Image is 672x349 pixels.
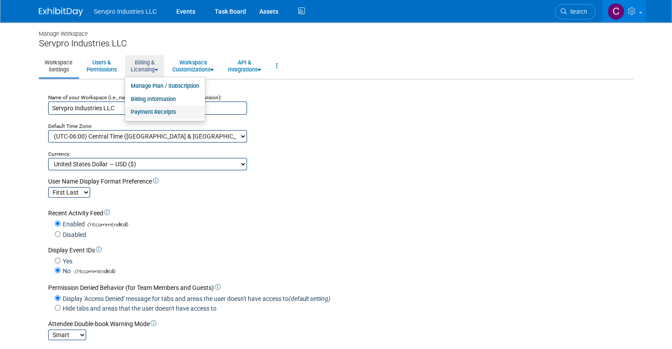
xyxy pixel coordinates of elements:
span: Servpro Industries LLC [94,8,157,15]
small: Currency: [48,151,71,157]
span: Search [567,8,587,15]
input: Name of your organization [48,101,247,115]
a: WorkspaceSettings [39,55,78,77]
label: Yes [61,257,72,266]
span: (recommended) [72,267,115,276]
a: Payment Receipts [125,105,205,119]
i: (default setting) [289,295,330,302]
div: Manage Workspace [39,22,633,38]
label: Disabled [61,230,86,239]
small: Default Time Zone: [48,123,92,129]
small: Name of your Workspace (i.e., name of your organization or your division): [48,94,222,101]
a: Users &Permissions [81,55,122,77]
label: Display 'Access Denied' message for tabs and areas the user doesn't have access to [61,294,330,303]
label: No [61,266,71,275]
a: Billing Information [125,93,205,106]
img: Chris Chassagneux [607,3,624,20]
a: Search [555,4,596,19]
a: Billing &Licensing [125,55,164,77]
div: User Name Display Format Preference [48,177,630,186]
label: Hide tabs and areas that the user doesn't have access to [61,304,216,313]
div: Permission Denied Behavior (for Team Members and Guests) [48,283,630,292]
a: Manage Plan / Subscription [125,79,205,93]
div: Recent Activity Feed [48,209,630,218]
div: Display Event IDs [48,246,630,255]
div: Attendee Double-book Warning Mode [48,319,630,328]
img: ExhibitDay [39,8,83,16]
label: Enabled [61,220,85,229]
a: API &Integrations [222,55,267,77]
span: (recommended) [85,220,128,229]
div: Servpro Industries LLC [39,38,633,49]
a: WorkspaceCustomizations [167,55,220,77]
